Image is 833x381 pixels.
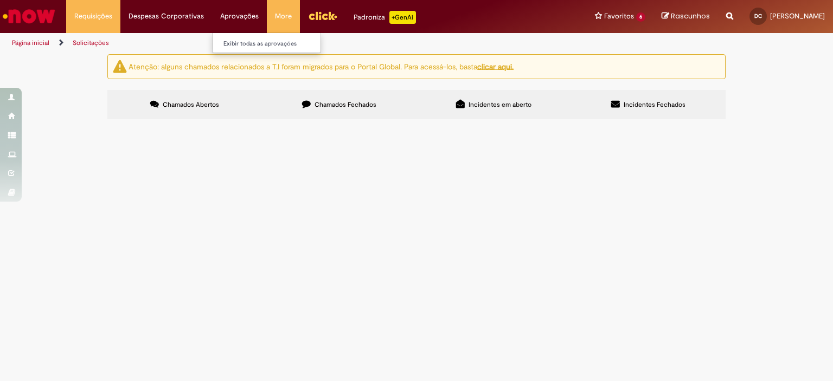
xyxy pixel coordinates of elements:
img: click_logo_yellow_360x200.png [308,8,337,24]
span: 6 [636,12,645,22]
a: Página inicial [12,38,49,47]
a: clicar aqui. [477,61,514,71]
span: Requisições [74,11,112,22]
div: Padroniza [354,11,416,24]
span: Chamados Fechados [315,100,376,109]
span: Aprovações [220,11,259,22]
a: Solicitações [73,38,109,47]
ul: Trilhas de página [8,33,547,53]
span: Chamados Abertos [163,100,219,109]
span: More [275,11,292,22]
span: Incidentes Fechados [624,100,685,109]
ul: Aprovações [212,33,321,53]
span: Rascunhos [671,11,710,21]
p: +GenAi [389,11,416,24]
span: Despesas Corporativas [129,11,204,22]
span: [PERSON_NAME] [770,11,825,21]
ng-bind-html: Atenção: alguns chamados relacionados a T.I foram migrados para o Portal Global. Para acessá-los,... [129,61,514,71]
span: Favoritos [604,11,634,22]
span: Incidentes em aberto [469,100,531,109]
img: ServiceNow [1,5,57,27]
span: DC [754,12,762,20]
a: Rascunhos [662,11,710,22]
a: Exibir todas as aprovações [213,38,332,50]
